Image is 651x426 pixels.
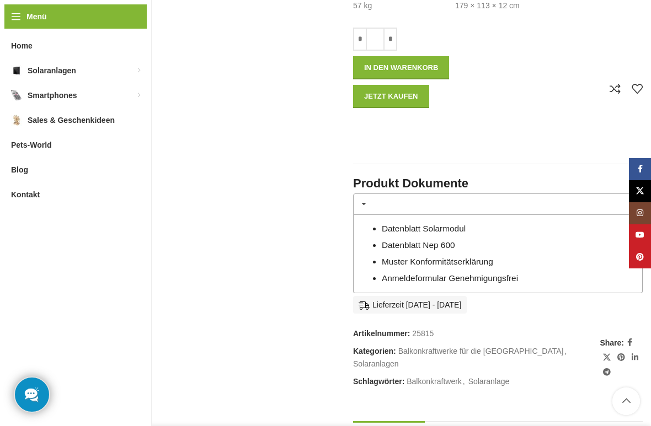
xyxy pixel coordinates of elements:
[398,347,564,355] a: Balkonkraftwerke für die [GEOGRAPHIC_DATA]
[28,61,76,80] span: Solaranlagen
[28,110,115,130] span: Sales & Geschenkideen
[564,345,567,357] span: ,
[614,350,628,365] a: Pinterest Social Link
[353,347,396,355] span: Kategorien:
[353,56,449,79] button: In den Warenkorb
[11,90,22,101] img: Smartphones
[629,202,651,224] a: Instagram Social Link
[11,65,22,76] img: Solaranlagen
[11,185,40,204] span: Kontakt
[353,175,643,192] h3: Produkt Dokumente
[353,329,410,338] span: Artikelnummer:
[353,359,399,368] a: Solaranlagen
[468,377,510,386] a: Solaranlage
[629,180,651,202] a: X Social Link
[463,375,465,387] span: ,
[28,85,77,105] span: Smartphones
[600,350,614,365] a: X Social Link
[353,377,404,386] span: Schlagwörter:
[353,85,429,108] button: Jetzt kaufen
[367,28,383,51] input: Produktmenge
[353,296,467,314] div: Lieferzeit [DATE] - [DATE]
[407,377,462,386] a: Balkonkraftwerk
[412,329,434,338] span: 25815
[629,246,651,268] a: Pinterest Social Link
[382,257,493,266] a: Muster Konformitätserklärung
[624,335,636,350] a: Facebook Social Link
[628,350,642,365] a: LinkedIn Social Link
[382,240,455,250] a: Datenblatt Nep 600
[382,224,466,233] a: Datenblatt Solarmodul
[11,36,33,56] span: Home
[382,273,518,283] a: Anmeldeformular Genehmigungsfrei
[600,337,624,349] span: Share:
[612,387,640,415] a: Scroll to top button
[11,135,52,155] span: Pets-World
[629,158,651,180] a: Facebook Social Link
[353,1,372,12] td: 57 kg
[11,115,22,126] img: Sales & Geschenkideen
[455,1,520,12] td: 179 × 113 × 12 cm
[26,10,47,23] span: Menü
[629,224,651,246] a: YouTube Social Link
[11,160,28,180] span: Blog
[600,365,614,380] a: Telegram Social Link
[351,114,495,144] iframe: Sicherer Rahmen für schnelle Bezahlvorgänge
